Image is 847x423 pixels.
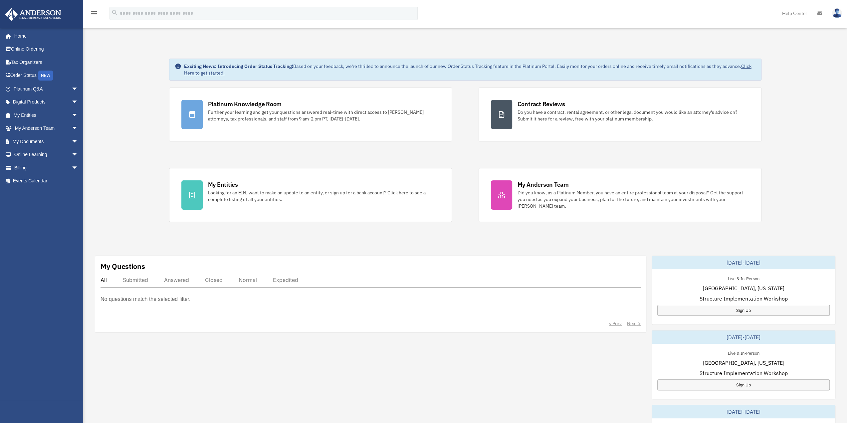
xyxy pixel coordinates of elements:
span: [GEOGRAPHIC_DATA], [US_STATE] [703,359,784,367]
div: Contract Reviews [518,100,565,108]
a: My Anderson Teamarrow_drop_down [5,122,88,135]
div: [DATE]-[DATE] [652,256,835,269]
div: All [101,277,107,283]
a: Platinum Q&Aarrow_drop_down [5,82,88,96]
a: Platinum Knowledge Room Further your learning and get your questions answered real-time with dire... [169,88,452,141]
span: arrow_drop_down [72,108,85,122]
span: arrow_drop_down [72,96,85,109]
div: Normal [239,277,257,283]
div: Did you know, as a Platinum Member, you have an entire professional team at your disposal? Get th... [518,189,749,209]
div: Further your learning and get your questions answered real-time with direct access to [PERSON_NAM... [208,109,440,122]
div: NEW [38,71,53,81]
div: Expedited [273,277,298,283]
a: Sign Up [657,379,830,390]
div: Closed [205,277,223,283]
a: My Entitiesarrow_drop_down [5,108,88,122]
a: My Anderson Team Did you know, as a Platinum Member, you have an entire professional team at your... [479,168,761,222]
div: Submitted [123,277,148,283]
span: arrow_drop_down [72,135,85,148]
a: Events Calendar [5,174,88,188]
div: Answered [164,277,189,283]
div: Platinum Knowledge Room [208,100,282,108]
span: arrow_drop_down [72,122,85,135]
span: arrow_drop_down [72,161,85,175]
div: Do you have a contract, rental agreement, or other legal document you would like an attorney's ad... [518,109,749,122]
a: Order StatusNEW [5,69,88,83]
a: Tax Organizers [5,56,88,69]
div: Based on your feedback, we're thrilled to announce the launch of our new Order Status Tracking fe... [184,63,756,76]
a: Sign Up [657,305,830,316]
div: My Questions [101,261,145,271]
a: Contract Reviews Do you have a contract, rental agreement, or other legal document you would like... [479,88,761,141]
div: [DATE]-[DATE] [652,405,835,418]
strong: Exciting News: Introducing Order Status Tracking! [184,63,293,69]
a: Online Ordering [5,43,88,56]
div: [DATE]-[DATE] [652,330,835,344]
i: search [111,9,118,16]
div: My Entities [208,180,238,189]
span: [GEOGRAPHIC_DATA], [US_STATE] [703,284,784,292]
a: menu [90,12,98,17]
div: Live & In-Person [722,349,764,356]
a: Billingarrow_drop_down [5,161,88,174]
a: My Entities Looking for an EIN, want to make an update to an entity, or sign up for a bank accoun... [169,168,452,222]
a: My Documentsarrow_drop_down [5,135,88,148]
span: Structure Implementation Workshop [699,369,787,377]
span: Structure Implementation Workshop [699,295,787,303]
div: Live & In-Person [722,275,764,282]
img: User Pic [832,8,842,18]
a: Digital Productsarrow_drop_down [5,96,88,109]
a: Click Here to get started! [184,63,751,76]
img: Anderson Advisors Platinum Portal [3,8,63,21]
a: Online Learningarrow_drop_down [5,148,88,161]
span: arrow_drop_down [72,148,85,162]
p: No questions match the selected filter. [101,295,190,304]
div: My Anderson Team [518,180,569,189]
i: menu [90,9,98,17]
div: Looking for an EIN, want to make an update to an entity, or sign up for a bank account? Click her... [208,189,440,203]
span: arrow_drop_down [72,82,85,96]
a: Home [5,29,85,43]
